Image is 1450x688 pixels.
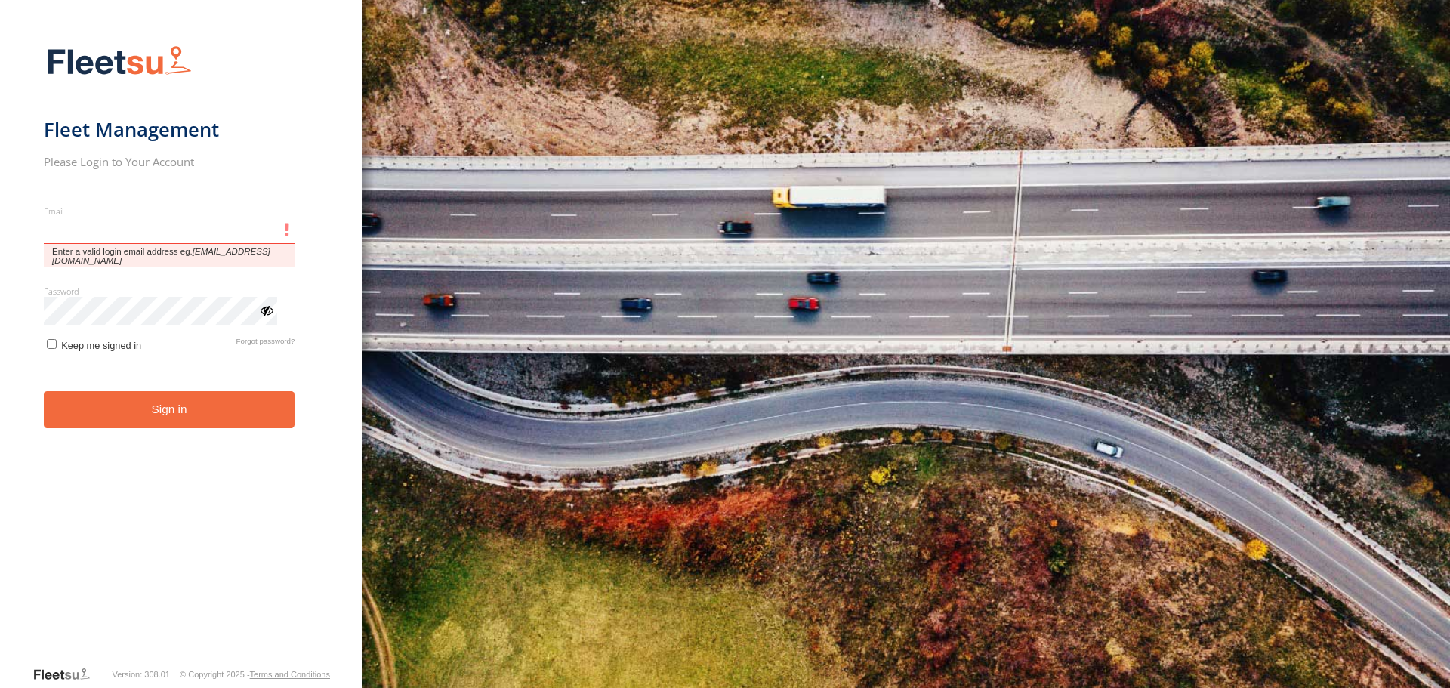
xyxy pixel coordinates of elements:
[44,285,295,297] label: Password
[61,340,141,351] span: Keep me signed in
[44,154,295,169] h2: Please Login to Your Account
[236,337,295,351] a: Forgot password?
[52,247,270,265] em: [EMAIL_ADDRESS][DOMAIN_NAME]
[47,339,57,349] input: Keep me signed in
[32,667,102,682] a: Visit our Website
[44,391,295,428] button: Sign in
[44,42,195,81] img: Fleetsu
[44,244,295,267] span: Enter a valid login email address eg.
[44,36,319,665] form: main
[113,670,170,679] div: Version: 308.01
[180,670,330,679] div: © Copyright 2025 -
[258,302,273,317] div: ViewPassword
[44,117,295,142] h1: Fleet Management
[250,670,330,679] a: Terms and Conditions
[44,205,295,217] label: Email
